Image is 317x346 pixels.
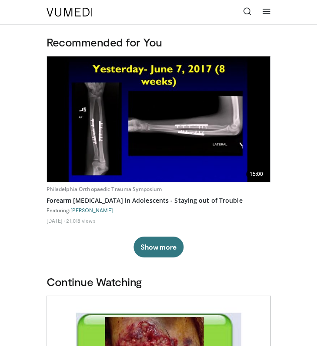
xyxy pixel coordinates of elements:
[47,207,271,214] div: Featuring:
[47,275,271,289] h3: Continue Watching
[47,35,271,49] h3: Recommended for You
[47,56,270,182] img: 25619031-145e-4c60-a054-82f5ddb5a1ab.620x360_q85_upscale.jpg
[47,196,271,205] a: Forearm [MEDICAL_DATA] in Adolescents - Staying out of Trouble
[133,237,184,257] button: Show more
[47,185,162,193] a: Philadelphia Orthopaedic Trauma Symposium
[66,217,95,224] li: 21,018 views
[47,56,270,182] a: 15:00
[70,207,113,213] a: [PERSON_NAME]
[246,170,267,178] span: 15:00
[47,8,93,16] img: VuMedi Logo
[47,217,65,224] li: [DATE]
